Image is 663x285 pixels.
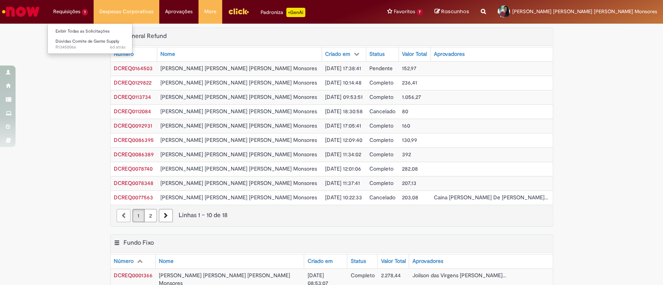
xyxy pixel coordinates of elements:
p: +GenAi [286,8,305,17]
div: Criado em [325,50,350,58]
span: [DATE] 09:53:51 [325,93,363,100]
span: [PERSON_NAME] [PERSON_NAME] [PERSON_NAME] Monsores [160,194,317,201]
span: [PERSON_NAME] [PERSON_NAME] [PERSON_NAME] Monsores [160,65,317,72]
div: Status [350,257,365,265]
a: Abrir Registro: DCREQ0113734 [114,93,151,100]
button: Fundo Fixo Menu de contexto [114,239,120,249]
a: Abrir Registro: DCREQ0086395 [114,136,154,143]
img: click_logo_yellow_360x200.png [228,5,249,17]
a: Abrir Registro: DCREQ0129822 [114,79,151,86]
a: Abrir Registro: DCREQ0086389 [114,151,154,158]
span: Completo [369,93,393,100]
a: Página 2 [144,209,157,222]
span: Completo [369,180,393,187]
span: [PERSON_NAME] [PERSON_NAME] [PERSON_NAME] Monsores [160,180,317,187]
span: Completo [369,136,393,143]
span: [PERSON_NAME] [PERSON_NAME] [PERSON_NAME] Monsores [160,79,317,86]
span: DCREQ0078740 [114,165,153,172]
ul: Requisições [47,23,132,54]
span: DCREQ0077563 [114,194,153,201]
span: DCREQ0001366 [114,272,153,279]
span: 130,99 [402,136,417,143]
a: Próxima página [159,209,173,222]
h2: Fundo Fixo [124,239,154,247]
span: Rascunhos [441,8,469,15]
span: DCREQ0086389 [114,151,154,158]
span: [DATE] 17:38:41 [325,65,361,72]
span: DCREQ0086395 [114,136,154,143]
h2: General Refund [124,32,167,40]
div: Nome [159,257,174,265]
a: Página 1 [132,209,144,222]
span: R13450066 [56,44,125,50]
a: Aberto R13450066 : Dúvidas Comite de Gente Supply [48,37,133,52]
span: Completo [369,79,393,86]
span: 392 [402,151,411,158]
span: DCREQ0164503 [114,65,153,72]
span: [PERSON_NAME] [PERSON_NAME] [PERSON_NAME] Monsores [160,165,317,172]
div: Padroniza [261,8,305,17]
a: Abrir Registro: DCREQ0001366 [114,272,153,279]
span: [DATE] 11:37:41 [325,180,360,187]
img: ServiceNow [1,4,41,19]
span: Requisições [53,8,80,16]
span: Caina [PERSON_NAME] De [PERSON_NAME]... [434,194,548,201]
div: Nome [160,50,175,58]
a: Abrir Registro: DCREQ0112084 [114,108,151,115]
span: Completo [369,122,393,129]
span: [PERSON_NAME] [PERSON_NAME] [PERSON_NAME] Monsores [160,122,317,129]
span: 160 [402,122,410,129]
div: Valor Total [402,50,427,58]
a: Rascunhos [435,8,469,16]
span: [PERSON_NAME] [PERSON_NAME] [PERSON_NAME] Monsores [160,93,317,100]
div: Aprovadores [434,50,465,58]
nav: paginação [111,205,553,226]
div: Linhas 1 − 10 de 18 [117,211,547,220]
span: [DATE] 10:14:48 [325,79,362,86]
span: DCREQ0078348 [114,180,153,187]
span: More [204,8,216,16]
span: [DATE] 17:05:41 [325,122,361,129]
span: 1.056,27 [402,93,421,100]
span: [DATE] 11:34:02 [325,151,361,158]
span: 203,08 [402,194,418,201]
a: Abrir Registro: DCREQ0078740 [114,165,153,172]
span: DCREQ0112084 [114,108,151,115]
span: Aprovações [165,8,193,16]
span: 152,97 [402,65,416,72]
div: Status [369,50,385,58]
span: 236,41 [402,79,417,86]
span: Completo [369,165,393,172]
span: Completo [350,272,374,279]
span: [DATE] 18:30:58 [325,108,363,115]
span: 207,13 [402,180,416,187]
a: Abrir Registro: DCREQ0092931 [114,122,152,129]
a: Exibir Todas as Solicitações [48,27,133,36]
span: 6d atrás [110,44,125,50]
span: Joilson das Virgens [PERSON_NAME]... [412,272,506,279]
span: 2.278,44 [381,272,400,279]
span: DCREQ0113734 [114,93,151,100]
span: [DATE] 12:01:06 [325,165,361,172]
a: Abrir Registro: DCREQ0077563 [114,194,153,201]
span: Pendente [369,65,393,72]
span: Favoritos [393,8,415,16]
span: Despesas Corporativas [99,8,153,16]
span: 1 [82,9,88,16]
span: Cancelado [369,194,395,201]
div: Valor Total [381,257,405,265]
span: [PERSON_NAME] [PERSON_NAME] [PERSON_NAME] Monsores [160,108,317,115]
span: [PERSON_NAME] [PERSON_NAME] [PERSON_NAME] Monsores [160,136,317,143]
div: Aprovadores [412,257,443,265]
span: [DATE] 12:09:40 [325,136,362,143]
div: Criado em [307,257,332,265]
span: [PERSON_NAME] [PERSON_NAME] [PERSON_NAME] Monsores [160,151,317,158]
a: Abrir Registro: DCREQ0078348 [114,180,153,187]
span: 282,08 [402,165,418,172]
span: 80 [402,108,408,115]
div: Número [114,50,134,58]
div: Número [114,257,134,265]
span: Cancelado [369,108,395,115]
span: Dúvidas Comite de Gente Supply [56,38,119,44]
span: Completo [369,151,393,158]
